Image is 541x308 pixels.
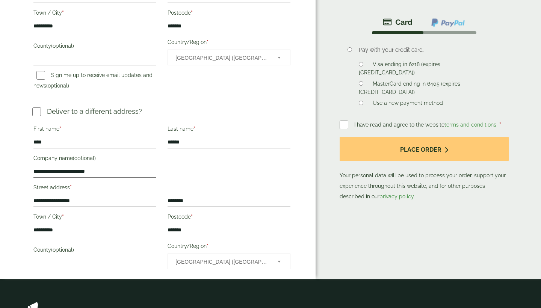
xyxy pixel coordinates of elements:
[168,50,290,65] span: Country/Region
[444,122,496,128] a: terms and conditions
[47,106,142,116] p: Deliver to a different address?
[59,126,61,132] abbr: required
[62,10,64,16] abbr: required
[51,247,74,253] span: (optional)
[175,50,267,66] span: United Kingdom (UK)
[168,241,290,254] label: Country/Region
[340,137,509,161] button: Place order
[33,72,153,91] label: Sign me up to receive email updates and news
[193,126,195,132] abbr: required
[431,18,465,27] img: ppcp-gateway.png
[340,137,509,202] p: Your personal data will be used to process your order, support your experience throughout this we...
[207,243,209,249] abbr: required
[46,83,69,89] span: (optional)
[33,182,156,195] label: Street address
[36,71,45,80] input: Sign me up to receive email updates and news(optional)
[168,8,290,20] label: Postcode
[168,211,290,224] label: Postcode
[191,10,193,16] abbr: required
[33,245,156,257] label: County
[33,153,156,166] label: Company name
[359,81,460,97] label: MasterCard ending in 6405 (expires [CREDIT_CARD_DATA])
[168,37,290,50] label: Country/Region
[33,124,156,136] label: First name
[207,39,209,45] abbr: required
[168,124,290,136] label: Last name
[33,41,156,53] label: County
[191,214,193,220] abbr: required
[33,8,156,20] label: Town / City
[379,193,414,199] a: privacy policy
[70,184,72,190] abbr: required
[383,18,413,27] img: stripe.png
[359,61,440,78] label: Visa ending in 6218 (expires [CREDIT_CARD_DATA])
[73,155,96,161] span: (optional)
[499,122,501,128] abbr: required
[359,46,497,54] p: Pay with your credit card.
[354,122,498,128] span: I have read and agree to the website
[51,43,74,49] span: (optional)
[370,100,446,108] label: Use a new payment method
[175,254,267,270] span: United Kingdom (UK)
[168,254,290,269] span: Country/Region
[33,211,156,224] label: Town / City
[62,214,64,220] abbr: required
